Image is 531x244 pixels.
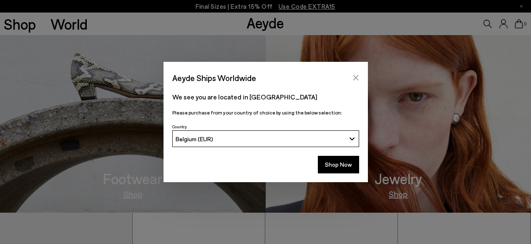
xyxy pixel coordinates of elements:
[318,156,359,173] button: Shop Now
[172,92,359,102] p: We see you are located in [GEOGRAPHIC_DATA]
[172,124,187,129] span: Country
[172,109,359,117] p: Please purchase from your country of choice by using the below selection:
[172,71,256,85] span: Aeyde Ships Worldwide
[350,71,362,84] button: Close
[176,135,213,142] span: Belgium (EUR)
